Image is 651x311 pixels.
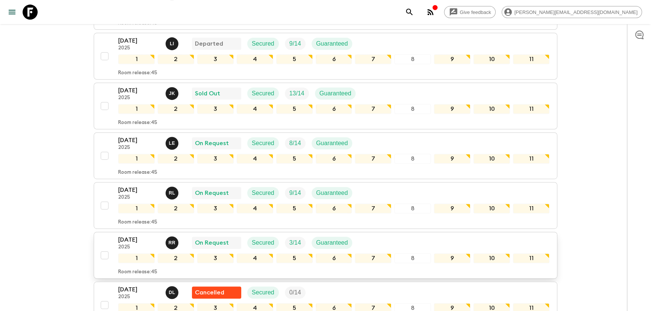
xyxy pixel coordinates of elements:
p: Secured [252,139,274,148]
p: Secured [252,288,274,297]
div: 2 [158,154,194,164]
div: 5 [276,54,313,64]
div: 6 [316,104,352,114]
p: Secured [252,238,274,247]
p: 8 / 14 [289,139,301,148]
button: [DATE]2025Lee IrwinsDepartedSecuredTrip FillGuaranteed1234567891011Room release:45 [94,33,557,80]
p: On Request [195,139,229,148]
div: 1 [118,154,155,164]
div: 1 [118,253,155,263]
p: [DATE] [118,185,160,195]
p: 2025 [118,95,160,101]
button: [DATE]2025Rabata Legend MpatamaliOn RequestSecuredTrip FillGuaranteed1234567891011Room release:45 [94,182,557,229]
div: 7 [355,104,391,114]
div: 5 [276,204,313,213]
p: L E [169,140,175,146]
div: 2 [158,204,194,213]
p: Cancelled [195,288,224,297]
span: Rabata Legend Mpatamali [166,189,180,195]
button: RR [166,236,180,249]
div: 4 [237,54,273,64]
div: Secured [247,286,279,299]
div: 5 [276,104,313,114]
p: 3 / 14 [289,238,301,247]
button: RL [166,187,180,199]
div: 8 [394,154,431,164]
p: [DATE] [118,86,160,95]
div: 3 [197,253,234,263]
div: 3 [197,204,234,213]
div: 11 [513,253,549,263]
div: Trip Fill [285,38,306,50]
div: 4 [237,253,273,263]
span: Dylan Lees [166,288,180,294]
p: Room release: 45 [118,219,157,225]
button: search adventures [402,5,417,20]
div: 2 [158,54,194,64]
button: menu [5,5,20,20]
div: 8 [394,204,431,213]
p: Guaranteed [316,188,348,198]
span: Jamie Keenan [166,89,180,95]
span: Leslie Edgar [166,139,180,145]
div: 10 [473,154,510,164]
div: 10 [473,104,510,114]
div: 9 [434,253,470,263]
div: 10 [473,204,510,213]
div: 8 [394,54,431,64]
p: Departed [195,39,223,48]
span: Roland Rau [166,239,180,245]
p: 0 / 14 [289,288,301,297]
div: 9 [434,154,470,164]
div: 7 [355,54,391,64]
div: 3 [197,54,234,64]
div: 2 [158,253,194,263]
p: Secured [252,39,274,48]
div: 7 [355,154,391,164]
div: 6 [316,204,352,213]
div: 1 [118,54,155,64]
div: Secured [247,187,279,199]
span: Give feedback [456,9,495,15]
div: 7 [355,253,391,263]
div: Secured [247,237,279,249]
p: 13 / 14 [289,89,304,98]
p: R R [169,240,176,246]
button: JK [166,87,180,100]
p: J K [169,90,175,97]
div: 11 [513,104,549,114]
div: 4 [237,104,273,114]
span: Lee Irwins [166,40,180,46]
p: 9 / 14 [289,39,301,48]
div: 3 [197,154,234,164]
div: 6 [316,253,352,263]
div: 9 [434,204,470,213]
div: Secured [247,38,279,50]
p: Secured [252,188,274,198]
div: 1 [118,204,155,213]
p: Room release: 45 [118,120,157,126]
div: Flash Pack cancellation [192,286,241,299]
p: 2025 [118,294,160,300]
div: 3 [197,104,234,114]
p: 2025 [118,244,160,250]
p: R L [169,190,175,196]
div: 10 [473,54,510,64]
p: Secured [252,89,274,98]
div: Trip Fill [285,87,309,100]
button: [DATE]2025Leslie EdgarOn RequestSecuredTrip FillGuaranteed1234567891011Room release:45 [94,132,557,179]
p: Guaranteed [316,139,348,148]
div: Secured [247,87,279,100]
p: On Request [195,188,229,198]
p: D L [169,290,175,296]
div: Secured [247,137,279,149]
div: 4 [237,204,273,213]
p: 9 / 14 [289,188,301,198]
p: Guaranteed [316,238,348,247]
p: 2025 [118,45,160,51]
div: 4 [237,154,273,164]
p: Room release: 45 [118,170,157,176]
button: [DATE]2025Roland RauOn RequestSecuredTrip FillGuaranteed1234567891011Room release:45 [94,232,557,279]
p: Room release: 45 [118,70,157,76]
div: 8 [394,253,431,263]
